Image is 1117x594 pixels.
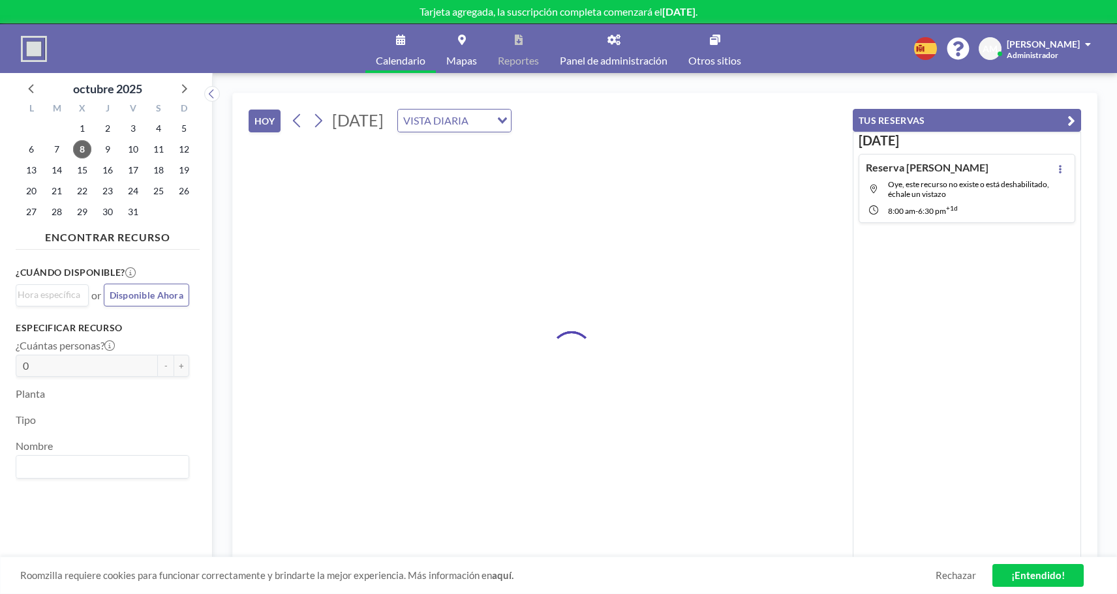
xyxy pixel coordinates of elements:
[124,203,142,221] span: viernes, 31 de octubre de 2025
[560,55,667,66] span: Panel de administración
[16,413,36,426] label: Tipo
[946,204,958,212] sup: +1d
[174,355,189,377] button: +
[44,101,70,118] div: M
[99,140,117,158] span: jueves, 9 de octubre de 2025
[171,101,196,118] div: D
[99,161,117,179] span: jueves, 16 de octubre de 2025
[16,322,189,334] h3: Especificar recurso
[124,161,142,179] span: viernes, 17 de octubre de 2025
[888,206,915,216] span: 8:00 AM
[22,203,40,221] span: lunes, 27 de octubre de 2025
[688,55,741,66] span: Otros sitios
[678,24,752,73] a: Otros sitios
[149,161,168,179] span: sábado, 18 de octubre de 2025
[99,119,117,138] span: jueves, 2 de octubre de 2025
[859,132,1075,149] h3: [DATE]
[95,101,121,118] div: J
[73,161,91,179] span: miércoles, 15 de octubre de 2025
[18,288,81,302] input: Search for option
[18,458,181,475] input: Search for option
[16,387,45,400] label: Planta
[866,161,988,174] h4: Reserva [PERSON_NAME]
[73,203,91,221] span: miércoles, 29 de octubre de 2025
[175,140,193,158] span: domingo, 12 de octubre de 2025
[487,24,549,73] a: Reportes
[73,119,91,138] span: miércoles, 1 de octubre de 2025
[446,55,477,66] span: Mapas
[436,24,487,73] a: Mapas
[662,5,696,18] b: [DATE]
[365,24,436,73] a: Calendario
[1007,50,1058,60] span: Administrador
[48,140,66,158] span: martes, 7 de octubre de 2025
[48,161,66,179] span: martes, 14 de octubre de 2025
[175,182,193,200] span: domingo, 26 de octubre de 2025
[21,36,47,62] img: organization-logo
[99,182,117,200] span: jueves, 23 de octubre de 2025
[853,109,1081,132] button: TUS RESERVAS
[175,119,193,138] span: domingo, 5 de octubre de 2025
[549,24,678,73] a: Panel de administración
[16,439,53,453] label: Nombre
[16,226,200,244] h4: ENCONTRAR RECURSO
[158,355,174,377] button: -
[376,55,425,66] span: Calendario
[48,182,66,200] span: martes, 21 de octubre de 2025
[73,140,91,158] span: miércoles, 8 de octubre de 2025
[918,206,946,216] span: 6:30 PM
[983,43,998,55] span: AM
[16,285,88,304] div: Search for option
[16,456,189,478] div: Search for option
[332,110,384,130] span: [DATE]
[145,101,171,118] div: S
[936,569,976,582] a: Rechazar
[16,339,115,352] label: ¿Cuántas personas?
[120,101,145,118] div: V
[19,101,44,118] div: L
[888,179,1049,199] span: Oye, este recurso no existe o está deshabilitado, échale un vistazo
[70,101,95,118] div: X
[99,203,117,221] span: jueves, 30 de octubre de 2025
[22,161,40,179] span: lunes, 13 de octubre de 2025
[175,161,193,179] span: domingo, 19 de octubre de 2025
[73,182,91,200] span: miércoles, 22 de octubre de 2025
[398,110,511,132] div: Search for option
[492,569,513,581] a: aquí.
[992,564,1084,587] a: ¡Entendido!
[91,289,101,302] span: or
[48,203,66,221] span: martes, 28 de octubre de 2025
[915,206,918,216] span: -
[498,55,539,66] span: Reportes
[104,284,189,306] button: Disponible Ahora
[20,569,936,582] span: Roomzilla requiere cookies para funcionar correctamente y brindarte la mejor experiencia. Más inf...
[22,140,40,158] span: lunes, 6 de octubre de 2025
[124,119,142,138] span: viernes, 3 de octubre de 2025
[149,119,168,138] span: sábado, 4 de octubre de 2025
[472,112,489,129] input: Search for option
[149,182,168,200] span: sábado, 25 de octubre de 2025
[22,182,40,200] span: lunes, 20 de octubre de 2025
[124,182,142,200] span: viernes, 24 de octubre de 2025
[73,80,142,98] div: octubre 2025
[149,140,168,158] span: sábado, 11 de octubre de 2025
[1007,38,1080,50] span: [PERSON_NAME]
[249,110,281,132] button: HOY
[110,290,183,301] span: Disponible Ahora
[401,112,471,129] span: VISTA DIARIA
[124,140,142,158] span: viernes, 10 de octubre de 2025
